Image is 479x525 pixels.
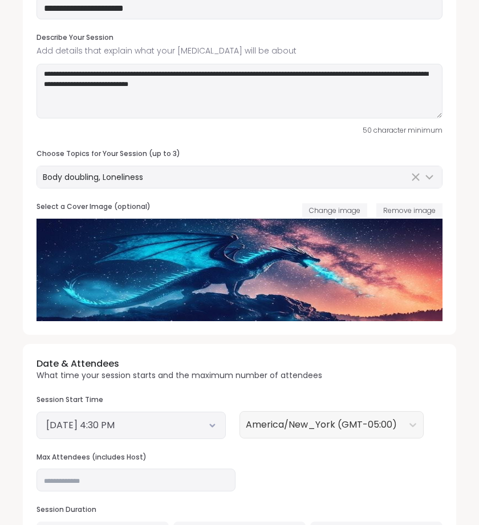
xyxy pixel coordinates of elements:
[36,219,443,321] img: New Image
[43,171,143,183] span: Body doubling, Loneliness
[363,125,443,136] span: 50 character minimum
[36,45,443,57] span: Add details that explain what your [MEDICAL_DATA] will be about
[36,453,236,462] h3: Max Attendees (includes Host)
[309,206,360,215] span: Change image
[36,33,443,43] h3: Describe Your Session
[376,203,443,217] button: Remove image
[36,395,226,405] h3: Session Start Time
[36,505,443,515] h3: Session Duration
[409,170,423,184] button: Clear Selected
[383,206,436,215] span: Remove image
[36,202,151,212] h3: Select a Cover Image (optional)
[36,358,322,370] h3: Date & Attendees
[46,419,216,432] button: [DATE] 4:30 PM
[36,149,443,159] h3: Choose Topics for Your Session (up to 3)
[36,370,322,382] p: What time your session starts and the maximum number of attendees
